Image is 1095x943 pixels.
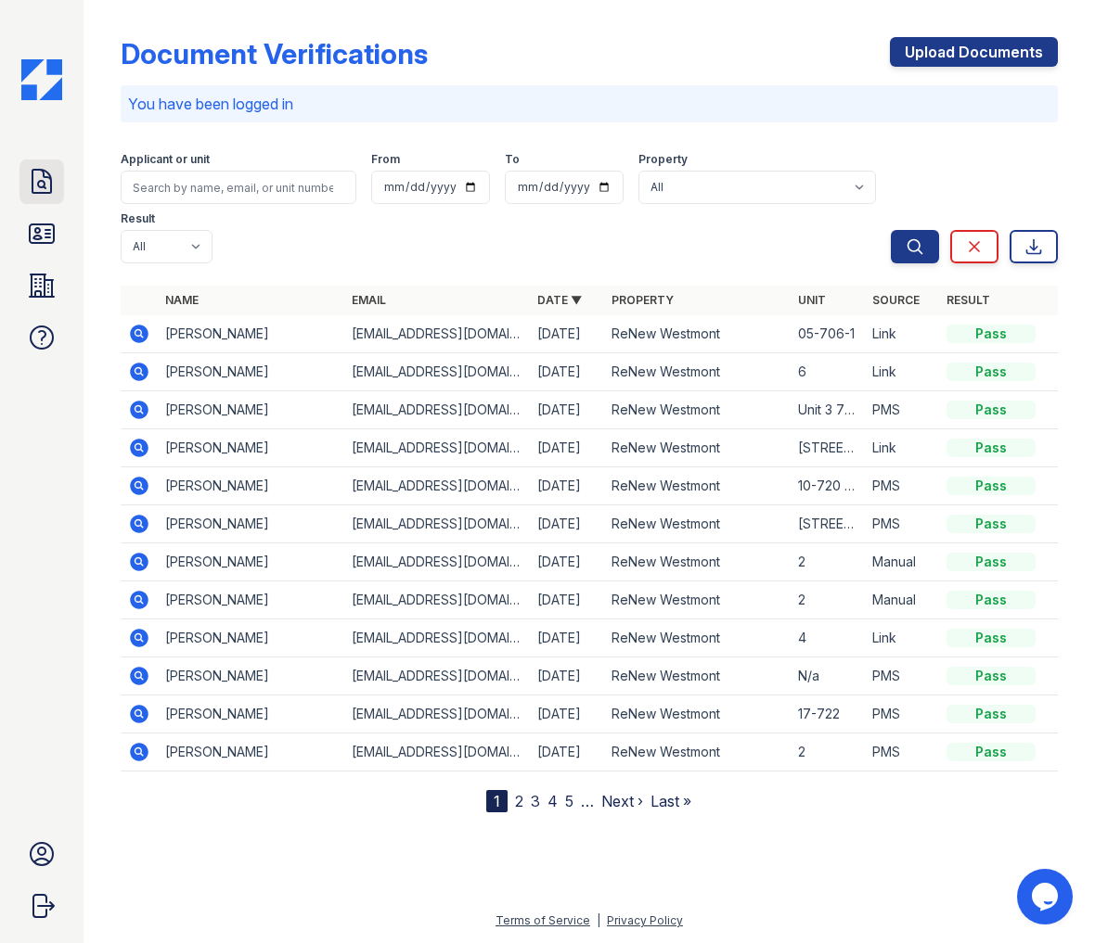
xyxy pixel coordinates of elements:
td: ReNew Westmont [604,353,791,391]
td: Manual [865,581,939,619]
td: PMS [865,467,939,505]
a: 2 [515,792,523,810]
td: [EMAIL_ADDRESS][DOMAIN_NAME] [344,505,531,543]
td: [EMAIL_ADDRESS][DOMAIN_NAME] [344,619,531,657]
td: [PERSON_NAME] [158,695,344,733]
div: Document Verifications [121,37,428,70]
td: 05-706-1 [791,315,865,353]
td: [PERSON_NAME] [158,657,344,695]
a: Property [612,293,674,307]
td: [EMAIL_ADDRESS][DOMAIN_NAME] [344,695,531,733]
div: Pass [947,477,1036,495]
td: [DATE] [530,543,604,581]
td: ReNew Westmont [604,619,791,657]
td: [PERSON_NAME] [158,581,344,619]
td: 17-722 [791,695,865,733]
a: Email [352,293,386,307]
td: [EMAIL_ADDRESS][DOMAIN_NAME] [344,353,531,391]
td: [PERSON_NAME] [158,543,344,581]
div: Pass [947,629,1036,647]
td: 6 [791,353,865,391]
a: Upload Documents [890,37,1058,67]
td: 10-720 apt 2 [791,467,865,505]
td: 4 [791,619,865,657]
a: Last » [651,792,691,810]
td: [PERSON_NAME] [158,619,344,657]
a: Name [165,293,199,307]
td: [DATE] [530,581,604,619]
td: ReNew Westmont [604,695,791,733]
div: Pass [947,667,1036,685]
a: 5 [565,792,573,810]
td: N/a [791,657,865,695]
td: PMS [865,695,939,733]
input: Search by name, email, or unit number [121,171,356,204]
div: Pass [947,591,1036,609]
div: Pass [947,439,1036,457]
td: [DATE] [530,315,604,353]
td: ReNew Westmont [604,467,791,505]
td: [EMAIL_ADDRESS][DOMAIN_NAME] [344,543,531,581]
td: [PERSON_NAME] [158,467,344,505]
td: [DATE] [530,619,604,657]
td: [DATE] [530,467,604,505]
td: [PERSON_NAME] [158,353,344,391]
td: Unit 3 703 [791,391,865,429]
td: [EMAIL_ADDRESS][DOMAIN_NAME] [344,315,531,353]
td: [STREET_ADDRESS] [791,505,865,543]
div: Pass [947,515,1036,533]
td: [DATE] [530,429,604,467]
td: ReNew Westmont [604,391,791,429]
iframe: chat widget [1017,869,1076,924]
td: [PERSON_NAME] [158,429,344,467]
a: 4 [547,792,558,810]
td: [PERSON_NAME] [158,505,344,543]
td: [EMAIL_ADDRESS][DOMAIN_NAME] [344,657,531,695]
a: 3 [531,792,540,810]
label: To [505,152,520,167]
td: [PERSON_NAME] [158,391,344,429]
td: [PERSON_NAME] [158,315,344,353]
td: [EMAIL_ADDRESS][DOMAIN_NAME] [344,581,531,619]
td: Manual [865,543,939,581]
div: Pass [947,401,1036,419]
span: … [581,790,594,812]
a: Date ▼ [537,293,582,307]
label: Applicant or unit [121,152,210,167]
td: [DATE] [530,505,604,543]
td: [STREET_ADDRESS] [791,429,865,467]
td: [DATE] [530,657,604,695]
div: | [597,913,600,927]
img: CE_Icon_Blue-c292c112584629df590d857e76928e9f676e5b41ef8f769ba2f05ee15b207248.png [21,59,62,100]
td: ReNew Westmont [604,657,791,695]
td: [EMAIL_ADDRESS][DOMAIN_NAME] [344,429,531,467]
a: Unit [798,293,826,307]
td: Link [865,619,939,657]
td: ReNew Westmont [604,543,791,581]
a: Terms of Service [496,913,590,927]
td: PMS [865,657,939,695]
a: Privacy Policy [607,913,683,927]
div: Pass [947,553,1036,571]
td: [EMAIL_ADDRESS][DOMAIN_NAME] [344,391,531,429]
td: 2 [791,543,865,581]
td: Link [865,315,939,353]
td: ReNew Westmont [604,505,791,543]
a: Next › [601,792,643,810]
label: From [371,152,400,167]
td: [DATE] [530,733,604,771]
td: ReNew Westmont [604,581,791,619]
a: Source [872,293,920,307]
label: Result [121,211,155,226]
td: [PERSON_NAME] [158,733,344,771]
div: Pass [947,363,1036,381]
label: Property [638,152,688,167]
td: 2 [791,581,865,619]
div: Pass [947,743,1036,761]
td: PMS [865,391,939,429]
td: Link [865,353,939,391]
td: [EMAIL_ADDRESS][DOMAIN_NAME] [344,733,531,771]
div: Pass [947,325,1036,343]
td: PMS [865,733,939,771]
td: PMS [865,505,939,543]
